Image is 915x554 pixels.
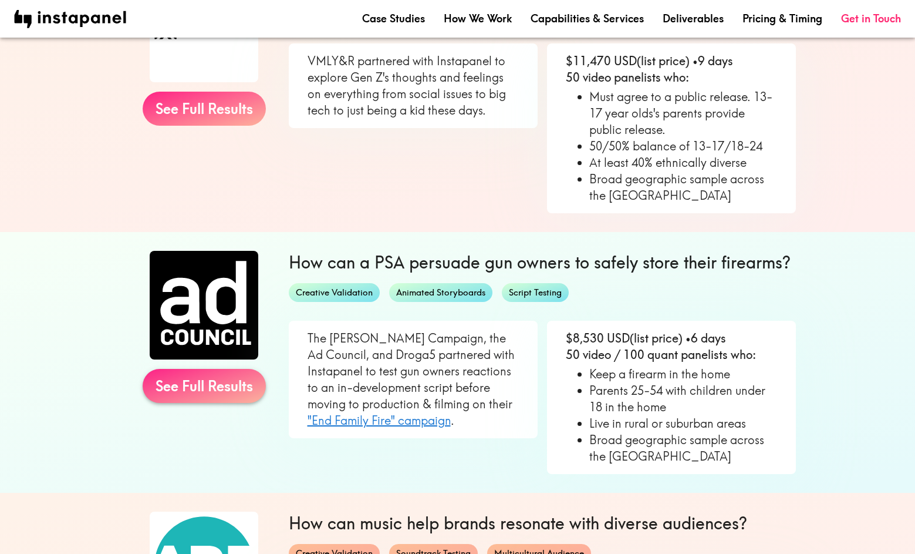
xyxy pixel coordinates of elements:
[150,251,258,360] img: Ad Council logo
[444,11,512,26] a: How We Work
[589,382,777,415] li: Parents 25-54 with children under 18 in the home
[289,251,796,274] h6: How can a PSA persuade gun owners to safely store their firearms?
[389,287,492,299] span: Animated Storyboards
[841,11,901,26] a: Get in Touch
[589,155,777,171] li: At least 40% ethnically diverse
[742,11,822,26] a: Pricing & Timing
[566,330,777,363] p: $8,530 USD (list price) • 6 days 50 video / 100 quant panelists who:
[308,53,519,119] p: VMLY&R partnered with Instapanel to explore Gen Z's thoughts and feelings on everything from soci...
[566,53,777,86] p: $11,470 USD (list price) • 9 days 50 video panelists who:
[143,369,266,403] a: See Full Results
[289,512,796,535] h6: How can music help brands resonate with diverse audiences?
[289,287,380,299] span: Creative Validation
[143,92,266,126] a: See Full Results
[663,11,724,26] a: Deliverables
[308,330,519,429] p: The [PERSON_NAME] Campaign, the Ad Council, and Droga5 partnered with Instapanel to test gun owne...
[589,432,777,465] li: Broad geographic sample across the [GEOGRAPHIC_DATA]
[589,366,777,382] li: Keep a firearm in the home
[589,415,777,432] li: Live in rural or suburban areas
[14,10,126,28] img: instapanel
[502,287,569,299] span: Script Testing
[531,11,644,26] a: Capabilities & Services
[308,413,451,428] a: "End Family Fire" campaign
[362,11,425,26] a: Case Studies
[589,138,777,155] li: 50/50% balance of 13-17/18-24
[589,171,777,204] li: Broad geographic sample across the [GEOGRAPHIC_DATA]
[589,89,777,138] li: Must agree to a public release. 13-17 year olds's parents provide public release.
